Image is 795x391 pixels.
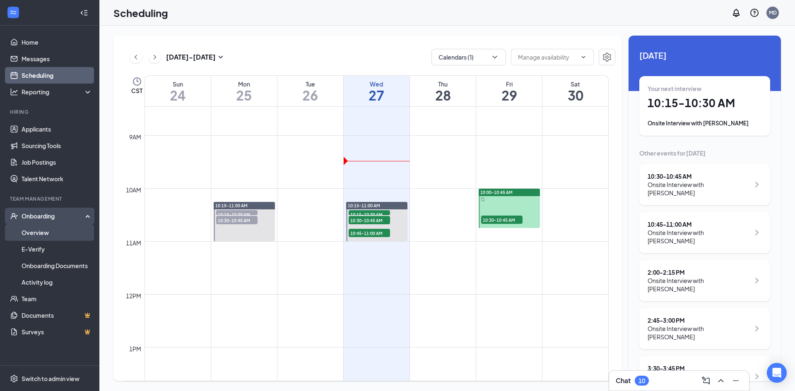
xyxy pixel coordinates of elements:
[480,190,513,195] span: 10:00-10:45 AM
[22,154,92,170] a: Job Postings
[277,88,343,102] h1: 26
[648,172,750,180] div: 10:30 - 10:45 AM
[124,185,143,194] div: 10am
[22,212,85,220] div: Onboarding
[648,268,750,276] div: 2:00 - 2:15 PM
[10,88,18,96] svg: Analysis
[616,376,631,385] h3: Chat
[349,229,390,237] span: 10:45-11:00 AM
[349,216,390,224] span: 10:30-10:45 AM
[348,203,380,209] span: 10:15-11:00 AM
[701,376,711,386] svg: ComposeMessage
[648,119,762,127] div: Onsite Interview with [PERSON_NAME]
[22,170,92,187] a: Talent Network
[22,121,92,137] a: Applicants
[752,324,762,333] svg: ChevronRight
[729,374,742,387] button: Minimize
[130,51,142,63] button: ChevronLeft
[648,96,762,110] h1: 10:15 - 10:30 AM
[431,49,506,65] button: Calendars (1)ChevronDown
[410,80,476,88] div: Thu
[211,88,277,102] h1: 25
[277,80,343,88] div: Tue
[124,291,143,300] div: 12pm
[22,274,92,290] a: Activity log
[410,88,476,102] h1: 28
[476,80,542,88] div: Fri
[752,228,762,237] svg: ChevronRight
[714,374,728,387] button: ChevronUp
[639,149,770,157] div: Other events for [DATE]
[145,88,211,102] h1: 24
[216,216,258,224] span: 10:30-10:45 AM
[699,374,713,387] button: ComposeMessage
[648,84,762,93] div: Your next interview
[648,228,750,245] div: Onsite Interview with [PERSON_NAME]
[752,276,762,285] svg: ChevronRight
[648,324,750,341] div: Onsite Interview with [PERSON_NAME]
[124,238,143,247] div: 11am
[145,76,211,106] a: August 24, 2025
[22,257,92,274] a: Onboarding Documents
[602,52,612,62] svg: Settings
[22,67,92,84] a: Scheduling
[518,53,577,62] input: Manage availability
[648,220,750,228] div: 10:45 - 11:00 AM
[769,9,777,16] div: MD
[481,197,485,201] svg: Sync
[481,216,523,224] span: 10:30-10:45 AM
[145,80,211,88] div: Sun
[752,372,762,381] svg: ChevronRight
[542,80,608,88] div: Sat
[476,76,542,106] a: August 29, 2025
[749,8,759,18] svg: QuestionInfo
[22,290,92,307] a: Team
[128,344,143,353] div: 1pm
[128,132,143,142] div: 9am
[731,376,741,386] svg: Minimize
[149,51,161,63] button: ChevronRight
[344,80,410,88] div: Wed
[344,88,410,102] h1: 27
[216,52,226,62] svg: SmallChevronDown
[22,307,92,324] a: DocumentsCrown
[131,86,142,95] span: CST
[113,6,168,20] h1: Scheduling
[638,377,645,384] div: 10
[132,52,140,62] svg: ChevronLeft
[10,108,91,115] div: Hiring
[166,53,216,62] h3: [DATE] - [DATE]
[22,88,93,96] div: Reporting
[10,195,91,202] div: Team Management
[22,374,79,383] div: Switch to admin view
[476,88,542,102] h1: 29
[731,8,741,18] svg: Notifications
[580,54,587,60] svg: ChevronDown
[216,210,258,218] span: 10:15-10:30 AM
[542,76,608,106] a: August 30, 2025
[132,77,142,86] svg: Clock
[22,324,92,340] a: SurveysCrown
[491,53,499,61] svg: ChevronDown
[211,80,277,88] div: Mon
[10,374,18,383] svg: Settings
[716,376,726,386] svg: ChevronUp
[648,276,750,293] div: Onsite Interview with [PERSON_NAME]
[22,224,92,241] a: Overview
[277,76,343,106] a: August 26, 2025
[151,52,159,62] svg: ChevronRight
[344,76,410,106] a: August 27, 2025
[22,137,92,154] a: Sourcing Tools
[648,316,750,324] div: 2:45 - 3:00 PM
[22,50,92,67] a: Messages
[648,364,750,372] div: 3:30 - 3:45 PM
[752,180,762,190] svg: ChevronRight
[22,34,92,50] a: Home
[9,8,17,17] svg: WorkstreamLogo
[80,9,88,17] svg: Collapse
[542,88,608,102] h1: 30
[211,76,277,106] a: August 25, 2025
[599,49,615,65] button: Settings
[639,49,770,62] span: [DATE]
